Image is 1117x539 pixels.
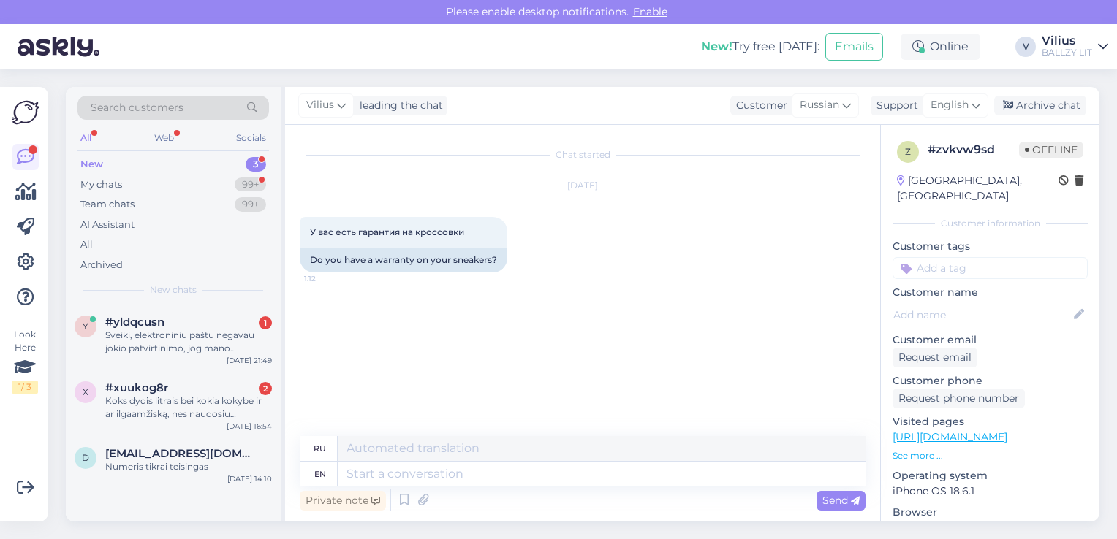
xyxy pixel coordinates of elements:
div: 99+ [235,197,266,212]
div: [DATE] 16:54 [227,421,272,432]
div: Online [901,34,980,60]
div: # zvkvw9sd [928,141,1019,158]
span: Russian [800,97,839,113]
span: #xuukog8r [105,381,168,394]
div: [GEOGRAPHIC_DATA], [GEOGRAPHIC_DATA] [897,173,1059,204]
div: Customer information [893,217,1088,230]
div: V [1015,37,1036,57]
div: 2 [259,382,272,395]
a: [URL][DOMAIN_NAME] [893,430,1007,443]
span: y [83,321,88,332]
div: [DATE] 14:10 [227,473,272,484]
div: All [80,237,93,252]
p: Customer phone [893,373,1088,389]
span: d [82,452,89,463]
div: ru [314,436,326,461]
p: iPhone OS 18.6.1 [893,483,1088,499]
div: AI Assistant [80,218,135,232]
input: Add name [893,307,1071,323]
div: Team chats [80,197,135,212]
div: Chat started [300,148,866,161]
span: drauge_n@yahoo.com [105,447,257,460]
p: Customer name [893,285,1088,300]
div: Archive chat [994,96,1086,115]
div: leading the chat [354,98,443,113]
span: Send [822,494,860,507]
p: See more ... [893,449,1088,462]
div: Archived [80,258,123,272]
input: Add a tag [893,257,1088,279]
div: Try free [DATE]: [701,38,819,56]
p: Customer tags [893,239,1088,254]
div: Koks dydis litrais bei kokia kokybe ir ar ilgaamžiską, nes naudosiu mokyklai jus zinote kiek ten ... [105,394,272,421]
div: Web [151,129,177,148]
div: en [314,462,326,486]
div: Vilius [1042,35,1092,47]
div: 1 / 3 [12,381,38,394]
span: New chats [150,283,197,297]
div: Numeris tikrai teisingas [105,460,272,473]
p: Safari 18.6 [893,520,1088,535]
span: English [931,97,969,113]
span: Search customers [91,100,183,115]
span: Offline [1019,142,1083,158]
div: 1 [259,316,272,329]
div: Do you have a warranty on your sneakers? [300,248,507,272]
div: Private note [300,491,386,511]
a: ViliusBALLZY LIT [1042,35,1108,58]
div: New [80,157,103,172]
button: Emails [825,33,883,61]
span: Enable [629,5,672,18]
b: New! [701,39,732,53]
span: 1:12 [304,273,359,284]
span: x [83,386,88,397]
div: Support [871,98,918,113]
img: Askly Logo [12,99,39,126]
div: Look Here [12,328,38,394]
p: Operating system [893,468,1088,483]
div: 99+ [235,177,266,192]
div: BALLZY LIT [1042,47,1092,58]
p: Browser [893,505,1088,520]
span: Vilius [306,97,334,113]
div: Sveiki, elektroniniu paštu negavau jokio patvirtinimo, jog mano užsakymas (#70058172) vykdomas, t... [105,329,272,355]
div: Request email [893,348,977,367]
div: [DATE] [300,179,866,192]
p: Visited pages [893,414,1088,429]
div: All [77,129,94,148]
div: Socials [233,129,269,148]
div: 3 [246,157,266,172]
div: My chats [80,177,122,192]
span: У вас есть гарантия на кроссовки [310,226,464,237]
p: Customer email [893,332,1088,348]
div: Customer [730,98,787,113]
div: [DATE] 21:49 [227,355,272,366]
span: #yldqcusn [105,316,164,329]
span: z [905,146,911,157]
div: Request phone number [893,389,1025,408]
